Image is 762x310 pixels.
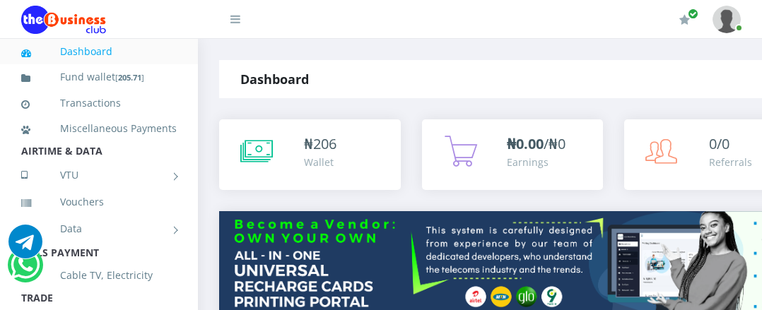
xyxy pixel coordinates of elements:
[709,155,752,169] div: Referrals
[115,72,144,83] small: [ ]
[219,119,401,190] a: ₦206 Wallet
[21,186,177,218] a: Vouchers
[21,157,177,193] a: VTU
[422,119,604,190] a: ₦0.00/₦0 Earnings
[313,134,336,153] span: 206
[304,155,336,169] div: Wallet
[709,134,729,153] span: 0/0
[11,258,40,282] a: Chat for support
[688,8,698,19] span: Renew/Upgrade Subscription
[507,134,565,153] span: /₦0
[507,134,544,153] b: ₦0.00
[304,133,336,155] div: ₦
[21,6,106,34] img: Logo
[21,211,177,246] a: Data
[21,61,177,94] a: Fund wallet[205.71]
[118,72,141,83] b: 205.71
[21,35,177,68] a: Dashboard
[21,259,177,292] a: Cable TV, Electricity
[240,71,309,88] strong: Dashboard
[713,6,741,33] img: User
[21,87,177,119] a: Transactions
[21,112,177,145] a: Miscellaneous Payments
[507,155,565,169] div: Earnings
[679,14,690,25] i: Renew/Upgrade Subscription
[8,235,42,258] a: Chat for support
